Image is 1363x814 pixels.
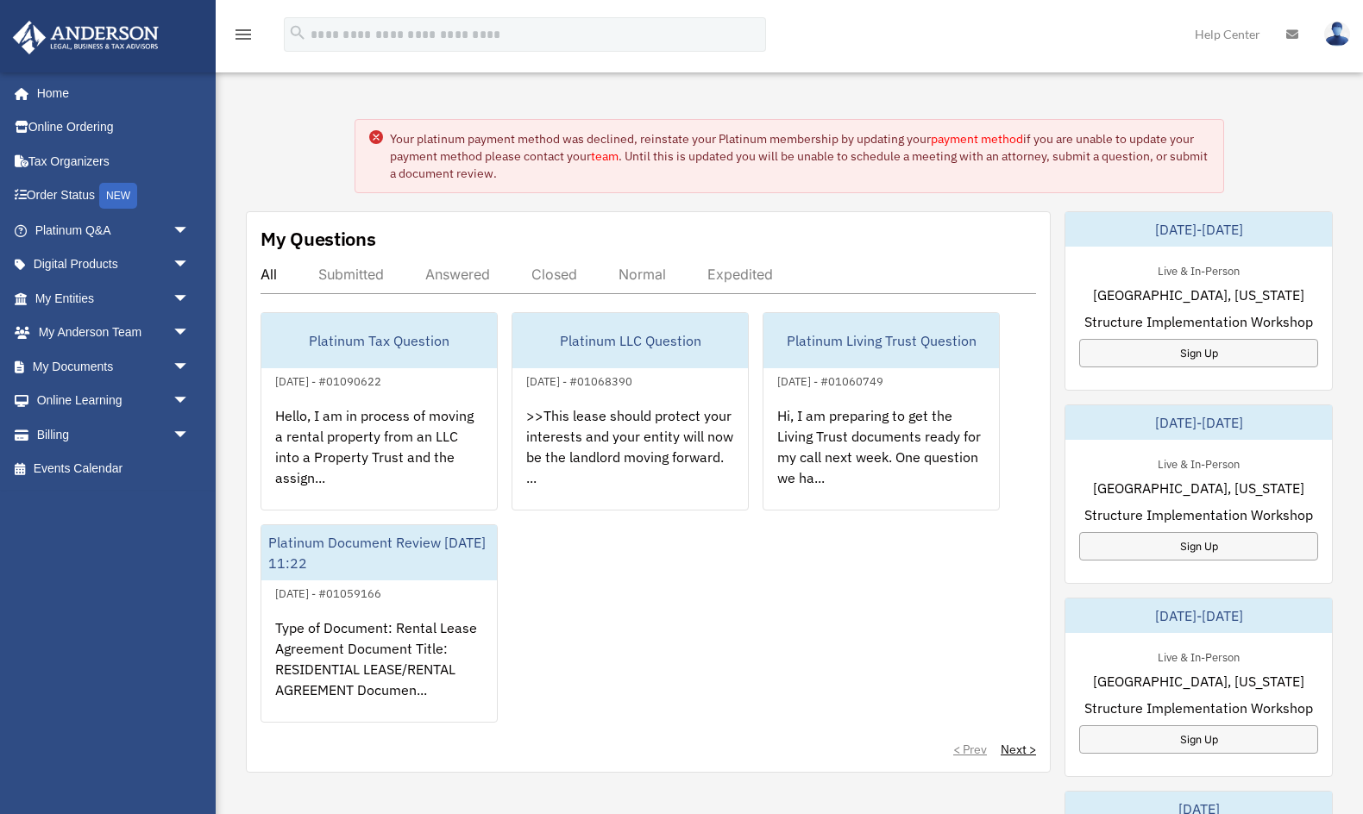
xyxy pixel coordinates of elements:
[707,266,773,283] div: Expedited
[12,316,216,350] a: My Anderson Teamarrow_drop_down
[173,213,207,248] span: arrow_drop_down
[512,391,748,526] div: >>This lease should protect your interests and your entity will now be the landlord moving forwar...
[1093,285,1304,305] span: [GEOGRAPHIC_DATA], [US_STATE]
[288,23,307,42] i: search
[12,76,207,110] a: Home
[1065,212,1332,247] div: [DATE]-[DATE]
[99,183,137,209] div: NEW
[173,417,207,453] span: arrow_drop_down
[1084,311,1313,332] span: Structure Implementation Workshop
[512,313,748,368] div: Platinum LLC Question
[512,312,749,510] a: Platinum LLC Question[DATE] - #01068390>>This lease should protect your interests and your entity...
[12,213,216,247] a: Platinum Q&Aarrow_drop_down
[512,371,646,389] div: [DATE] - #01068390
[619,266,666,283] div: Normal
[12,247,216,282] a: Digital Productsarrow_drop_down
[1324,22,1350,47] img: User Pic
[233,30,254,45] a: menu
[1079,339,1318,367] a: Sign Up
[261,313,497,368] div: Platinum Tax Question
[931,131,1023,147] a: payment method
[1084,504,1313,525] span: Structure Implementation Workshop
[1144,454,1253,472] div: Live & In-Person
[1144,260,1253,279] div: Live & In-Person
[261,604,497,738] div: Type of Document: Rental Lease Agreement Document Title: RESIDENTIAL LEASE/RENTAL AGREEMENT Docum...
[1065,405,1332,440] div: [DATE]-[DATE]
[12,281,216,316] a: My Entitiesarrow_drop_down
[173,281,207,316] span: arrow_drop_down
[1065,598,1332,633] div: [DATE]-[DATE]
[763,313,999,368] div: Platinum Living Trust Question
[12,110,216,145] a: Online Ordering
[12,178,216,214] a: Order StatusNEW
[12,349,216,384] a: My Documentsarrow_drop_down
[261,266,277,283] div: All
[1079,725,1318,754] a: Sign Up
[12,417,216,452] a: Billingarrow_drop_down
[12,144,216,178] a: Tax Organizers
[318,266,384,283] div: Submitted
[763,371,897,389] div: [DATE] - #01060749
[261,525,497,580] div: Platinum Document Review [DATE] 11:22
[1093,478,1304,498] span: [GEOGRAPHIC_DATA], [US_STATE]
[1093,671,1304,692] span: [GEOGRAPHIC_DATA], [US_STATE]
[1084,698,1313,718] span: Structure Implementation Workshop
[261,371,395,389] div: [DATE] - #01090622
[12,384,216,418] a: Online Learningarrow_drop_down
[591,148,619,164] a: team
[173,349,207,385] span: arrow_drop_down
[390,130,1209,182] div: Your platinum payment method was declined, reinstate your Platinum membership by updating your if...
[173,247,207,283] span: arrow_drop_down
[12,452,216,486] a: Events Calendar
[531,266,577,283] div: Closed
[1144,647,1253,665] div: Live & In-Person
[261,312,498,510] a: Platinum Tax Question[DATE] - #01090622Hello, I am in process of moving a rental property from an...
[173,316,207,351] span: arrow_drop_down
[261,583,395,601] div: [DATE] - #01059166
[261,391,497,526] div: Hello, I am in process of moving a rental property from an LLC into a Property Trust and the assi...
[261,524,498,723] a: Platinum Document Review [DATE] 11:22[DATE] - #01059166Type of Document: Rental Lease Agreement D...
[763,391,999,526] div: Hi, I am preparing to get the Living Trust documents ready for my call next week. One question we...
[173,384,207,419] span: arrow_drop_down
[261,226,376,252] div: My Questions
[425,266,490,283] div: Answered
[763,312,1000,510] a: Platinum Living Trust Question[DATE] - #01060749Hi, I am preparing to get the Living Trust docume...
[1001,741,1036,758] a: Next >
[233,24,254,45] i: menu
[8,21,164,54] img: Anderson Advisors Platinum Portal
[1079,532,1318,560] a: Sign Up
